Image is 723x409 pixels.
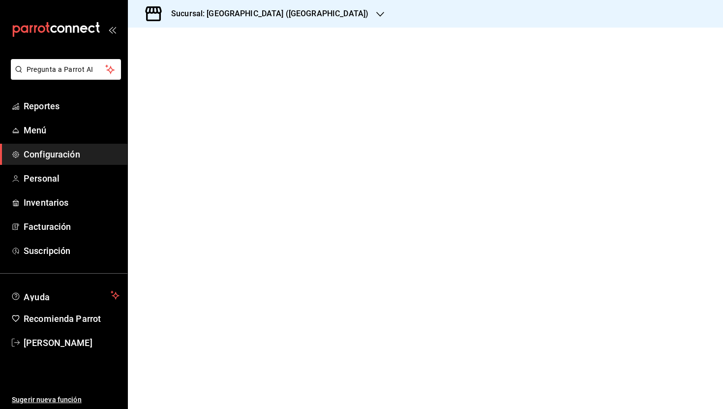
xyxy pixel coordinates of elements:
[12,395,120,405] span: Sugerir nueva función
[24,312,120,325] span: Recomienda Parrot
[7,71,121,82] a: Pregunta a Parrot AI
[108,26,116,33] button: open_drawer_menu
[24,244,120,257] span: Suscripción
[163,8,368,20] h3: Sucursal: [GEOGRAPHIC_DATA] ([GEOGRAPHIC_DATA])
[27,64,106,75] span: Pregunta a Parrot AI
[24,99,120,113] span: Reportes
[24,289,107,301] span: Ayuda
[24,196,120,209] span: Inventarios
[24,172,120,185] span: Personal
[24,148,120,161] span: Configuración
[24,124,120,137] span: Menú
[24,220,120,233] span: Facturación
[24,336,120,349] span: [PERSON_NAME]
[11,59,121,80] button: Pregunta a Parrot AI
